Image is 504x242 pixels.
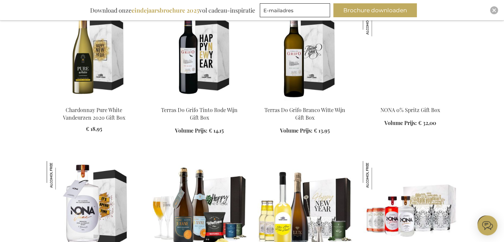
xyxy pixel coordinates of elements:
span: Volume Prijs: [175,127,207,134]
span: Volume Prijs: [384,119,417,126]
img: Nona 0% Essentials Tasting Box [363,161,391,190]
a: Terras Do Grifo Tinto Rode Wijn Gift Box [161,106,238,121]
img: Terras Do Grifo Tinto Red Wine Gift Box [152,8,247,101]
a: Volume Prijs: € 14,15 [175,127,224,135]
img: Terras Do Grifo Branco White Wine Gift Box [257,8,352,101]
input: E-mailadres [260,3,330,17]
img: Close [492,8,496,12]
a: NONA 0% Spritz Gift Box NONA 0% Spritz Gift Box [363,98,458,104]
div: Close [490,6,498,14]
img: Chardonnay Pure White Vandeurzen 2018 Gift Box [47,8,141,101]
a: Terras Do Grifo Branco White Wine Gift Box [257,98,352,104]
iframe: belco-activator-frame [477,215,497,235]
span: Volume Prijs: [280,127,312,134]
img: NONA 0% Spritz Gift Box [363,8,391,36]
div: Download onze vol cadeau-inspiratie [87,3,258,17]
a: Terras Do Grifo Branco Witte Wijn Gift Box [264,106,345,121]
span: € 32,00 [418,119,436,126]
span: € 13,95 [314,127,330,134]
b: eindejaarsbrochure 2025 [132,6,199,14]
span: € 14,15 [209,127,224,134]
a: Chardonnay Pure White Vandeurzen 2020 Gift Box [63,106,125,121]
form: marketing offers and promotions [260,3,332,19]
a: Volume Prijs: € 13,95 [280,127,330,135]
span: € 18,95 [86,125,102,132]
a: Terras Do Grifo Tinto Red Wine Gift Box [152,98,247,104]
img: NONA 0% Spritz Gift Box [363,8,458,101]
a: Chardonnay Pure White Vandeurzen 2018 Gift Box [47,98,141,104]
img: NONA 0% Gin Gift Box [47,161,75,190]
a: Volume Prijs: € 32,00 [384,119,436,127]
button: Brochure downloaden [333,3,417,17]
a: NONA 0% Spritz Gift Box [380,106,440,113]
